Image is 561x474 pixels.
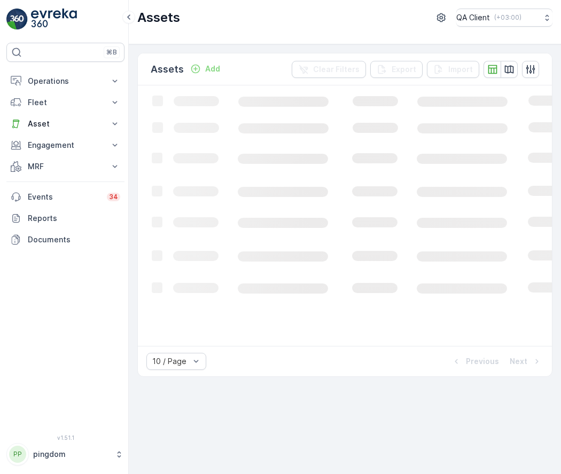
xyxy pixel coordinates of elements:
p: Assets [151,62,184,77]
button: Clear Filters [292,61,366,78]
p: QA Client [456,12,490,23]
p: Engagement [28,140,103,151]
button: PPpingdom [6,443,124,465]
p: 34 [109,193,118,201]
a: Reports [6,208,124,229]
p: Operations [28,76,103,86]
p: Fleet [28,97,103,108]
p: Next [510,356,527,367]
button: Add [186,62,224,75]
img: logo [6,9,28,30]
p: Assets [137,9,180,26]
p: ( +03:00 ) [494,13,521,22]
p: Previous [466,356,499,367]
p: ⌘B [106,48,117,57]
a: Events34 [6,186,124,208]
button: Fleet [6,92,124,113]
button: QA Client(+03:00) [456,9,552,27]
p: Export [392,64,416,75]
p: Add [205,64,220,74]
button: Engagement [6,135,124,156]
p: Import [448,64,473,75]
button: Export [370,61,423,78]
button: Previous [450,355,500,368]
a: Documents [6,229,124,250]
p: Reports [28,213,120,224]
span: v 1.51.1 [6,434,124,441]
p: Events [28,192,100,202]
button: MRF [6,156,124,177]
p: pingdom [33,449,110,460]
p: Asset [28,118,103,129]
button: Asset [6,113,124,135]
p: Clear Filters [313,64,360,75]
p: MRF [28,161,103,172]
button: Operations [6,70,124,92]
button: Next [509,355,543,368]
button: Import [427,61,479,78]
p: Documents [28,234,120,245]
img: logo_light-DOdMpM7g.png [31,9,77,30]
div: PP [9,446,26,463]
